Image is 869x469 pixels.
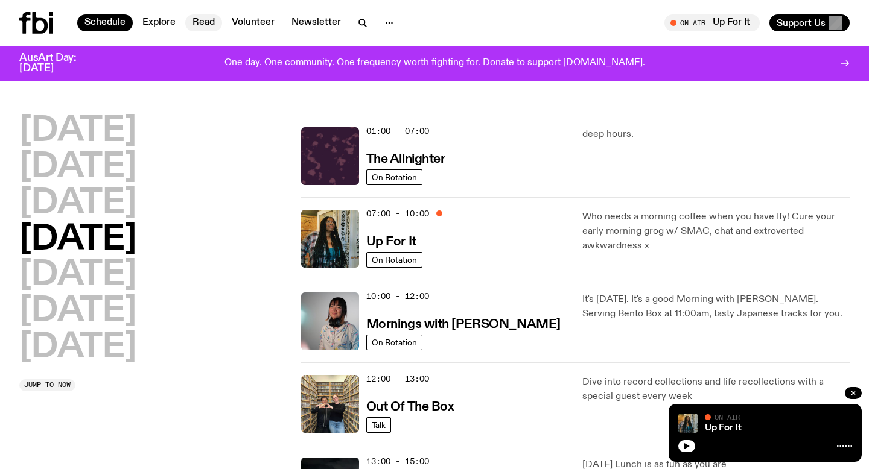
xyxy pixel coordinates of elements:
[366,236,416,248] h3: Up For It
[366,125,429,137] span: 01:00 - 07:00
[366,335,422,350] a: On Rotation
[19,115,136,148] button: [DATE]
[19,53,97,74] h3: AusArt Day: [DATE]
[301,210,359,268] img: Ify - a Brown Skin girl with black braided twists, looking up to the side with her tongue stickin...
[372,172,417,181] span: On Rotation
[366,252,422,268] a: On Rotation
[19,187,136,221] button: [DATE]
[19,379,75,391] button: Jump to now
[224,14,282,31] a: Volunteer
[366,169,422,185] a: On Rotation
[366,316,561,331] a: Mornings with [PERSON_NAME]
[715,413,740,421] span: On Air
[678,414,698,433] img: Ify - a Brown Skin girl with black braided twists, looking up to the side with her tongue stickin...
[366,291,429,302] span: 10:00 - 12:00
[372,255,417,264] span: On Rotation
[77,14,133,31] a: Schedule
[19,259,136,292] button: [DATE]
[19,295,136,329] button: [DATE]
[366,417,391,433] a: Talk
[366,456,429,467] span: 13:00 - 15:00
[366,151,445,166] a: The Allnighter
[366,233,416,248] a: Up For It
[582,375,850,404] p: Dive into record collections and life recollections with a special guest every week
[582,292,850,321] p: It's [DATE]. It's a good Morning with [PERSON_NAME]. Serving Bento Box at 11:00am, tasty Japanese...
[777,17,826,28] span: Support Us
[366,373,429,385] span: 12:00 - 13:00
[284,14,348,31] a: Newsletter
[19,223,136,257] button: [DATE]
[372,338,417,347] span: On Rotation
[301,292,359,350] img: Kana Frazer is smiling at the camera with her head tilted slightly to her left. She wears big bla...
[185,14,222,31] a: Read
[366,153,445,166] h3: The Allnighter
[366,318,561,331] h3: Mornings with [PERSON_NAME]
[582,210,850,253] p: Who needs a morning coffee when you have Ify! Cure your early morning grog w/ SMAC, chat and extr...
[366,401,454,414] h3: Out Of The Box
[19,151,136,184] button: [DATE]
[582,127,850,142] p: deep hours.
[301,375,359,433] img: Matt and Kate stand in the music library and make a heart shape with one hand each.
[24,382,71,388] span: Jump to now
[664,14,760,31] button: On AirUp For It
[705,423,742,433] a: Up For It
[224,58,645,69] p: One day. One community. One frequency worth fighting for. Donate to support [DOMAIN_NAME].
[366,398,454,414] a: Out Of The Box
[372,420,386,429] span: Talk
[366,208,429,219] span: 07:00 - 10:00
[135,14,183,31] a: Explore
[769,14,850,31] button: Support Us
[19,331,136,365] button: [DATE]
